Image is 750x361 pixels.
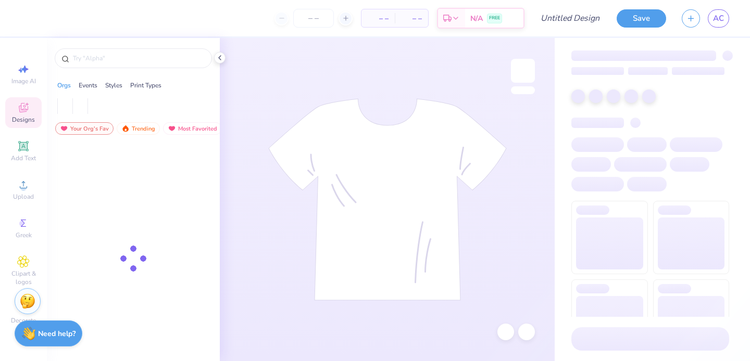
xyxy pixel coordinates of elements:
span: Upload [13,192,34,201]
span: N/A [470,13,483,24]
strong: Need help? [38,329,76,339]
div: Events [79,81,97,90]
span: Decorate [11,316,36,325]
span: AC [713,12,724,24]
input: Try "Alpha" [72,53,205,63]
span: Greek [16,231,32,239]
div: Most Favorited [163,122,222,135]
span: Image AI [11,77,36,85]
span: – – [368,13,389,24]
span: Clipart & logos [5,269,42,286]
div: Trending [117,122,160,135]
div: Orgs [57,81,71,90]
img: most_fav.gif [60,125,68,132]
div: Styles [105,81,122,90]
div: Print Types [130,81,161,90]
img: trending.gif [121,125,130,132]
span: Add Text [11,154,36,162]
input: – – [293,9,334,28]
a: AC [708,9,729,28]
span: FREE [489,15,500,22]
img: tee-skeleton.svg [268,98,507,301]
span: – – [401,13,422,24]
input: Untitled Design [532,8,609,29]
button: Save [617,9,666,28]
span: Designs [12,115,35,124]
img: most_fav.gif [168,125,176,132]
div: Your Org's Fav [55,122,114,135]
